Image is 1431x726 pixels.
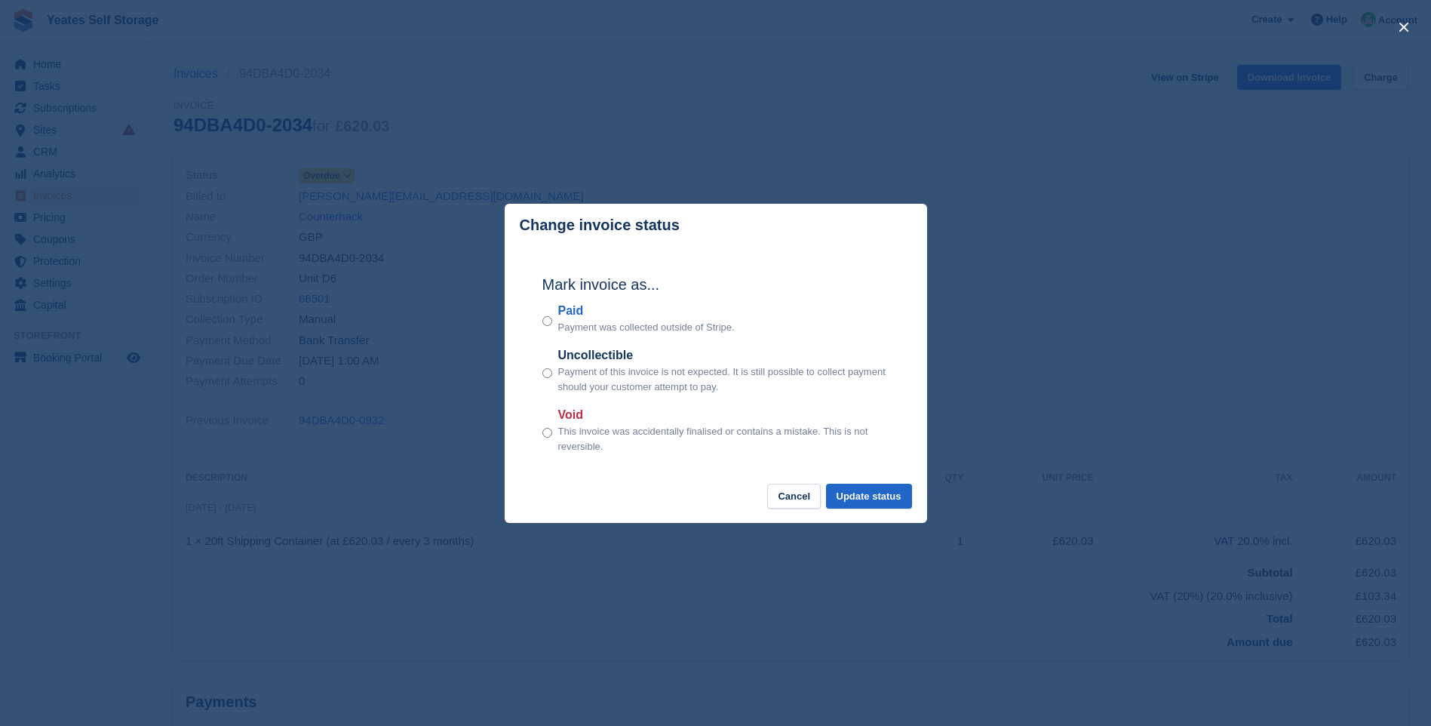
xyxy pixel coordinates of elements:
button: close [1392,15,1416,39]
button: Cancel [767,484,821,509]
p: Payment of this invoice is not expected. It is still possible to collect payment should your cust... [558,365,889,394]
button: Update status [826,484,912,509]
label: Uncollectible [558,346,889,365]
p: This invoice was accidentally finalised or contains a mistake. This is not reversible. [558,424,889,454]
h2: Mark invoice as... [542,273,889,296]
label: Void [558,406,889,424]
p: Payment was collected outside of Stripe. [558,320,735,335]
p: Change invoice status [520,217,680,234]
label: Paid [558,302,735,320]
